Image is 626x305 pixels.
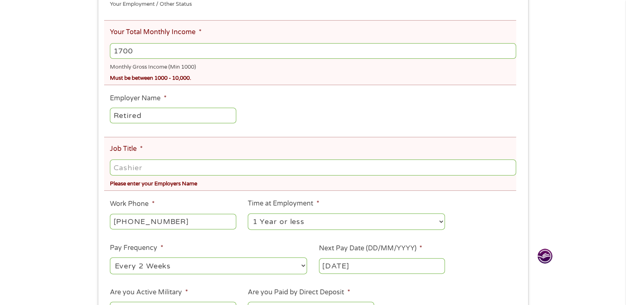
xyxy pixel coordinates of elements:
[110,60,516,72] div: Monthly Gross Income (Min 1000)
[319,244,422,253] label: Next Pay Date (DD/MM/YYYY)
[248,199,319,208] label: Time at Employment
[110,200,154,208] label: Work Phone
[248,288,350,297] label: Are you Paid by Direct Deposit
[110,94,166,103] label: Employer Name
[110,108,236,123] input: Walmart
[110,244,163,252] label: Pay Frequency
[319,258,445,274] input: ---Click Here for Calendar ---
[110,43,516,59] input: 1800
[110,72,516,83] div: Must be between 1000 - 10,000.
[110,145,142,153] label: Job Title
[110,28,201,37] label: Your Total Monthly Income
[110,159,516,175] input: Cashier
[110,288,188,297] label: Are you Active Military
[110,177,516,188] div: Please enter your Employers Name
[110,214,236,229] input: (231) 754-4010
